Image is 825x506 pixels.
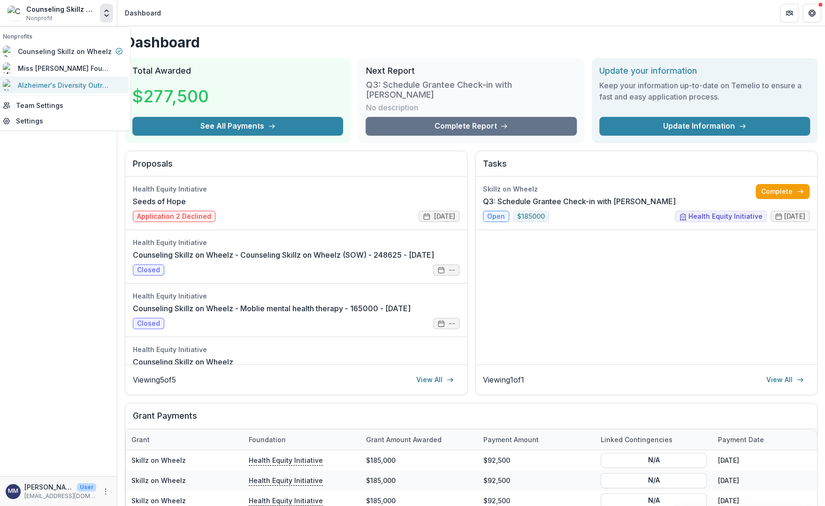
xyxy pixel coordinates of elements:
h3: Q3: Schedule Grantee Check-in with [PERSON_NAME] [366,80,576,100]
h3: $277,500 [132,84,209,109]
a: Q3: Schedule Grantee Check-in with [PERSON_NAME] [483,196,676,207]
nav: breadcrumb [121,6,165,20]
img: Counseling Skillz on Wheelz [8,6,23,21]
h1: Dashboard [125,34,817,51]
div: Grant amount awarded [360,435,447,445]
a: View All [761,372,810,387]
div: Payment Amount [478,429,595,450]
a: Counseling Skillz on Wheelz [133,356,233,368]
a: Skillz on Wheelz [131,456,186,464]
div: Counseling Skillz on Wheelz [26,4,96,14]
h3: Keep your information up-to-date on Temelio to ensure a fast and easy application process. [599,80,810,102]
button: Partners [780,4,799,23]
div: Linked Contingencies [595,435,678,445]
a: Skillz on Wheelz [131,497,186,505]
p: No description [366,102,418,113]
h2: Tasks [483,159,810,176]
div: Grant [126,429,243,450]
button: N/A [601,452,707,468]
button: N/A [601,473,707,488]
button: Get Help [802,4,821,23]
div: $185,000 [360,450,478,470]
button: See All Payments [132,117,343,136]
p: Viewing 1 of 1 [483,374,524,385]
button: Open entity switcher [100,4,113,23]
p: Health Equity Initiative [249,495,323,506]
h2: Total Awarded [132,66,343,76]
h2: Update your information [599,66,810,76]
a: Complete Report [366,117,576,136]
p: [PERSON_NAME] [24,482,73,492]
div: Foundation [243,429,360,450]
a: Update Information [599,117,810,136]
div: $92,500 [478,470,595,491]
span: Nonprofit [26,14,53,23]
p: User [77,483,96,491]
p: [EMAIL_ADDRESS][DOMAIN_NAME] [24,492,96,500]
h2: Proposals [133,159,459,176]
div: Grant amount awarded [360,429,478,450]
div: Payment Amount [478,435,544,445]
div: Marshan Marick [8,488,18,494]
div: $92,500 [478,450,595,470]
div: Linked Contingencies [595,429,712,450]
a: Complete [756,184,810,199]
a: Counseling Skillz on Wheelz - Moblie mental health therapy - 165000 - [DATE] [133,303,411,314]
p: Health Equity Initiative [249,475,323,485]
div: Foundation [243,435,291,445]
a: Seeds of Hope [133,196,186,207]
div: Payment date [712,435,770,445]
button: More [100,486,111,497]
h2: Next Report [366,66,576,76]
h2: Grant Payments [133,411,810,429]
div: $185,000 [360,470,478,491]
div: Dashboard [125,8,161,18]
a: Counseling Skillz on Wheelz - Counseling Skillz on Wheelz (SOW) - 248625 - [DATE] [133,249,434,261]
p: Viewing 5 of 5 [133,374,176,385]
a: Skillz on Wheelz [131,476,186,484]
div: Grant [126,435,155,445]
p: Health Equity Initiative [249,455,323,465]
a: View All [411,372,459,387]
